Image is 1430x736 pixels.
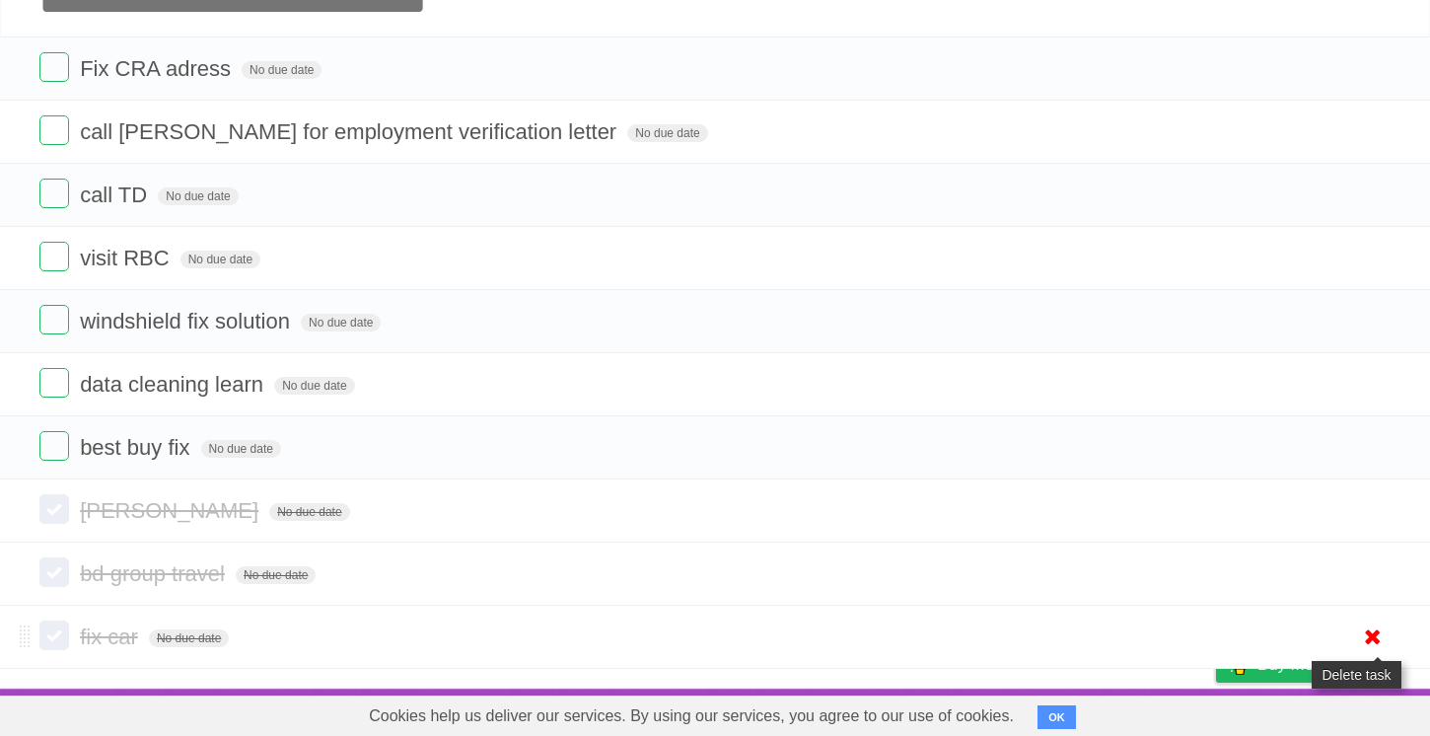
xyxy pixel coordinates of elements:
a: About [954,694,995,731]
label: Done [39,52,69,82]
label: Done [39,557,69,587]
label: Done [39,368,69,398]
span: call [PERSON_NAME] for employment verification letter [80,119,621,144]
label: Done [39,494,69,524]
span: [PERSON_NAME] [80,498,263,523]
label: Done [39,621,69,650]
span: No due date [180,251,260,268]
span: bd group travel [80,561,230,586]
span: Cookies help us deliver our services. By using our services, you agree to our use of cookies. [349,697,1034,736]
span: No due date [158,187,238,205]
a: Developers [1019,694,1099,731]
label: Done [39,431,69,461]
span: No due date [149,629,229,647]
span: data cleaning learn [80,372,268,397]
span: call TD [80,183,152,207]
label: Done [39,115,69,145]
span: best buy fix [80,435,194,460]
span: windshield fix solution [80,309,295,333]
label: Done [39,242,69,271]
a: Privacy [1190,694,1242,731]
span: visit RBC [80,246,174,270]
a: Terms [1123,694,1167,731]
span: No due date [301,314,381,331]
span: No due date [274,377,354,395]
span: No due date [627,124,707,142]
span: No due date [201,440,281,458]
label: Done [39,179,69,208]
span: Fix CRA adress [80,56,236,81]
span: fix car [80,625,143,649]
button: OK [1037,705,1076,729]
span: No due date [269,503,349,521]
span: Buy me a coffee [1257,647,1381,682]
label: Done [39,305,69,334]
a: Suggest a feature [1266,694,1391,731]
span: No due date [242,61,322,79]
span: No due date [236,566,316,584]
